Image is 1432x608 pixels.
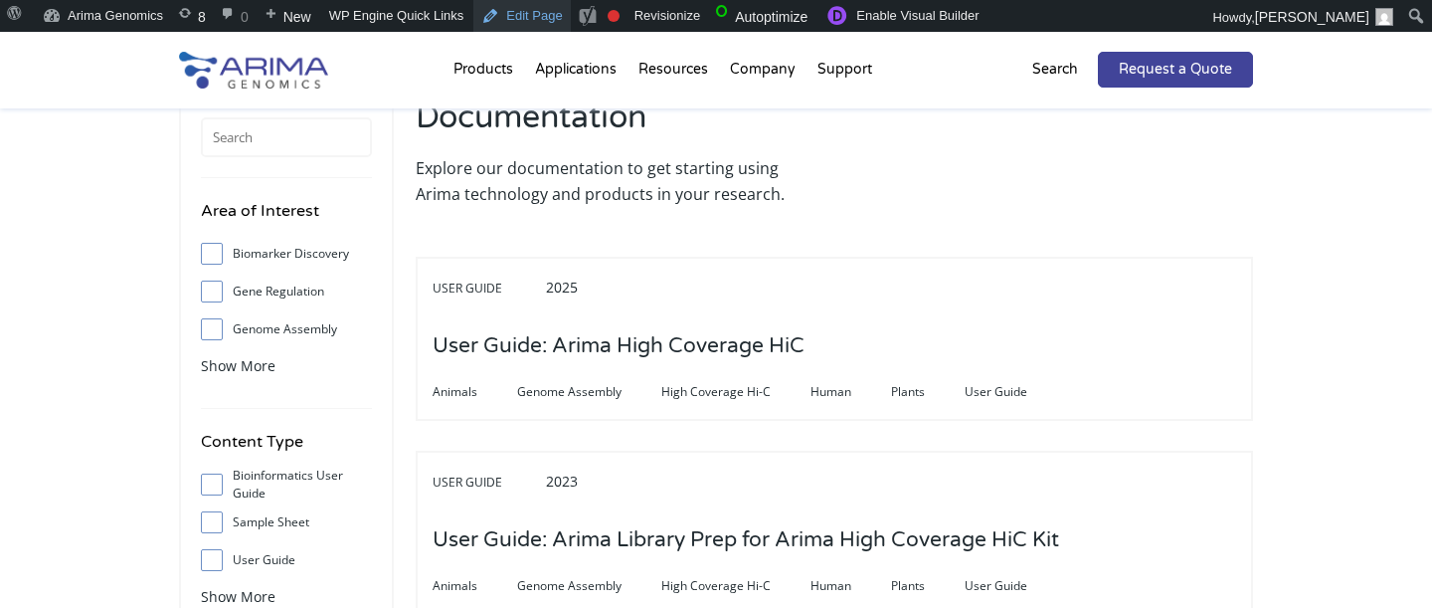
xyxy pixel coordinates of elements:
span: Plants [891,574,965,598]
p: Search [1032,57,1078,83]
h3: User Guide: Arima High Coverage HiC [433,315,805,377]
span: Genome Assembly [517,380,661,404]
input: Search [201,117,372,157]
label: Genome Assembly [201,314,372,344]
h3: User Guide: Arima Library Prep for Arima High Coverage HiC Kit [433,509,1059,571]
span: Animals [433,380,517,404]
label: Sample Sheet [201,507,372,537]
a: Request a Quote [1098,52,1253,88]
label: User Guide [201,545,372,575]
span: [PERSON_NAME] [1255,9,1369,25]
label: Biomarker Discovery [201,239,372,269]
a: User Guide: Arima High Coverage HiC [433,335,805,357]
p: Explore our documentation to get starting using Arima technology and products in your research. [416,155,824,207]
span: User Guide [433,471,542,495]
span: 2023 [546,472,578,491]
div: Focus keyphrase not set [608,10,620,22]
span: High Coverage Hi-C [661,380,810,404]
label: Bioinformatics User Guide [201,470,372,500]
span: Human [810,380,891,404]
img: Arima-Genomics-logo [179,52,328,89]
span: Genome Assembly [517,574,661,598]
span: Animals [433,574,517,598]
h4: Area of Interest [201,198,372,239]
span: User Guide [965,574,1067,598]
span: 2025 [546,278,578,297]
a: User Guide: Arima Library Prep for Arima High Coverage HiC Kit [433,529,1059,551]
span: Show More [201,587,275,606]
h2: Documentation [416,96,824,155]
span: User Guide [965,380,1067,404]
span: Human [810,574,891,598]
span: Show More [201,356,275,375]
span: Plants [891,380,965,404]
h4: Content Type [201,429,372,470]
span: High Coverage Hi-C [661,574,810,598]
span: User Guide [433,277,542,301]
label: Gene Regulation [201,277,372,306]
